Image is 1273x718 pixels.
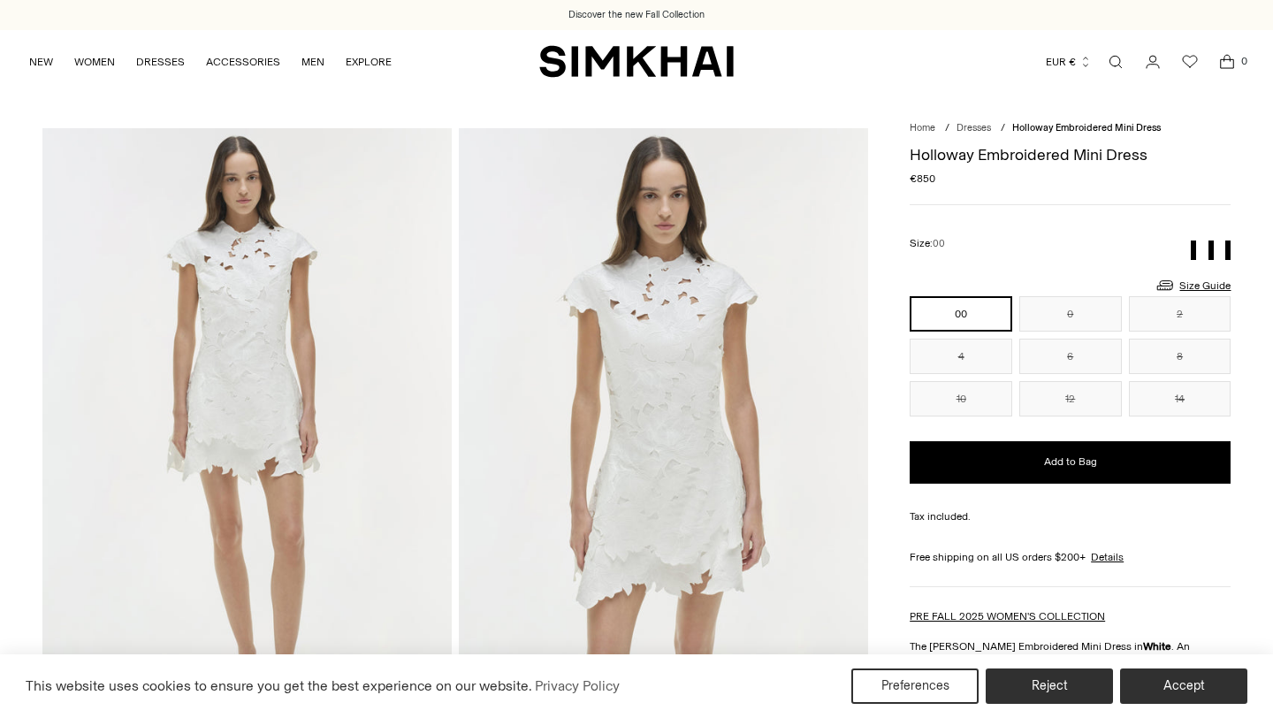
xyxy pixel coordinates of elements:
a: MEN [301,42,324,81]
a: Details [1091,549,1124,565]
p: The [PERSON_NAME] Embroidered Mini Dress in . An embroidered mini dress cut from heavyweight cott... [910,638,1231,686]
strong: White [1143,640,1171,653]
div: / [1001,121,1005,136]
div: Tax included. [910,508,1231,524]
span: €850 [910,171,935,187]
nav: breadcrumbs [910,121,1231,136]
a: PRE FALL 2025 WOMEN'S COLLECTION [910,610,1105,623]
button: 6 [1019,339,1122,374]
a: Home [910,122,935,134]
span: 00 [933,238,945,249]
label: Size: [910,235,945,252]
a: Wishlist [1172,44,1208,80]
button: 14 [1129,381,1231,416]
button: 2 [1129,296,1231,332]
a: ACCESSORIES [206,42,280,81]
div: Free shipping on all US orders $200+ [910,549,1231,565]
a: DRESSES [136,42,185,81]
a: Discover the new Fall Collection [568,8,705,22]
button: Preferences [851,668,979,704]
a: SIMKHAI [539,44,734,79]
span: 0 [1236,53,1252,69]
a: NEW [29,42,53,81]
a: Size Guide [1155,274,1231,296]
a: EXPLORE [346,42,392,81]
span: Holloway Embroidered Mini Dress [1012,122,1161,134]
a: WOMEN [74,42,115,81]
h1: Holloway Embroidered Mini Dress [910,147,1231,163]
button: 10 [910,381,1012,416]
button: EUR € [1046,42,1092,81]
button: 0 [1019,296,1122,332]
button: Add to Bag [910,441,1231,484]
a: Open search modal [1098,44,1133,80]
button: Accept [1120,668,1247,704]
div: / [945,121,949,136]
span: Add to Bag [1044,454,1097,470]
span: This website uses cookies to ensure you get the best experience on our website. [26,677,532,694]
button: 00 [910,296,1012,332]
button: 4 [910,339,1012,374]
a: Open cart modal [1209,44,1245,80]
a: Privacy Policy (opens in a new tab) [532,673,622,699]
button: 12 [1019,381,1122,416]
a: Go to the account page [1135,44,1170,80]
a: Dresses [957,122,991,134]
button: Reject [986,668,1113,704]
button: 8 [1129,339,1231,374]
